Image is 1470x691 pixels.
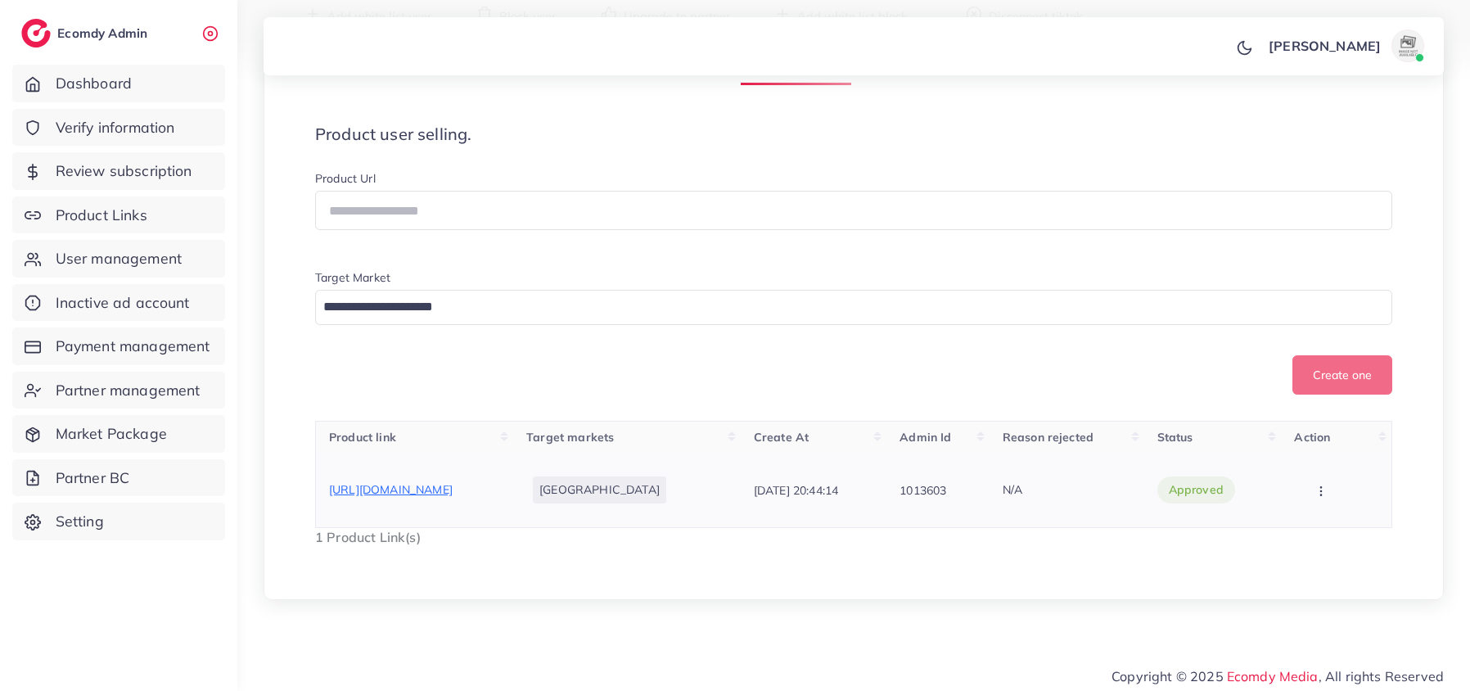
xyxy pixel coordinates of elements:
span: Dashboard [56,73,132,94]
label: Target Market [315,269,390,286]
a: Ecomdy Media [1227,668,1319,684]
a: Inactive ad account [12,284,225,322]
a: logoEcomdy Admin [21,19,151,47]
img: logo [21,19,51,47]
span: Admin Id [900,430,951,445]
span: , All rights Reserved [1319,666,1444,686]
span: Setting [56,511,104,532]
span: Review subscription [56,160,192,182]
div: Search for option [315,290,1392,325]
span: Target markets [526,430,614,445]
p: [DATE] 20:44:14 [754,481,838,500]
span: approved [1169,481,1224,498]
span: Verify information [56,117,175,138]
a: User management [12,240,225,278]
a: [PERSON_NAME]avatar [1260,29,1431,62]
p: 1013603 [900,481,946,500]
a: Market Package [12,415,225,453]
button: Create one [1292,355,1392,395]
span: Copyright © 2025 [1112,666,1444,686]
span: Product link [329,430,396,445]
a: Payment management [12,327,225,365]
a: Verify information [12,109,225,147]
h2: Ecomdy Admin [57,25,151,41]
span: Create At [754,430,809,445]
p: [PERSON_NAME] [1269,36,1381,56]
label: Product Url [315,170,376,187]
a: Product Links [12,196,225,234]
span: Market Package [56,423,167,445]
span: User management [56,248,182,269]
span: Partner management [56,380,201,401]
a: Partner BC [12,459,225,497]
span: Product Links [56,205,147,226]
img: avatar [1391,29,1424,62]
span: Inactive ad account [56,292,190,314]
span: Status [1157,430,1193,445]
span: Partner BC [56,467,130,489]
span: N/A [1003,482,1022,497]
span: Payment management [56,336,210,357]
a: Partner management [12,372,225,409]
a: Setting [12,503,225,540]
h4: Product user selling. [315,124,1392,144]
input: Search for option [318,295,1371,320]
span: Reason rejected [1003,430,1093,445]
a: Dashboard [12,65,225,102]
li: [GEOGRAPHIC_DATA] [533,476,666,503]
span: [URL][DOMAIN_NAME] [329,482,453,497]
span: 1 Product Link(s) [315,529,421,545]
a: Review subscription [12,152,225,190]
span: Action [1294,430,1330,445]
